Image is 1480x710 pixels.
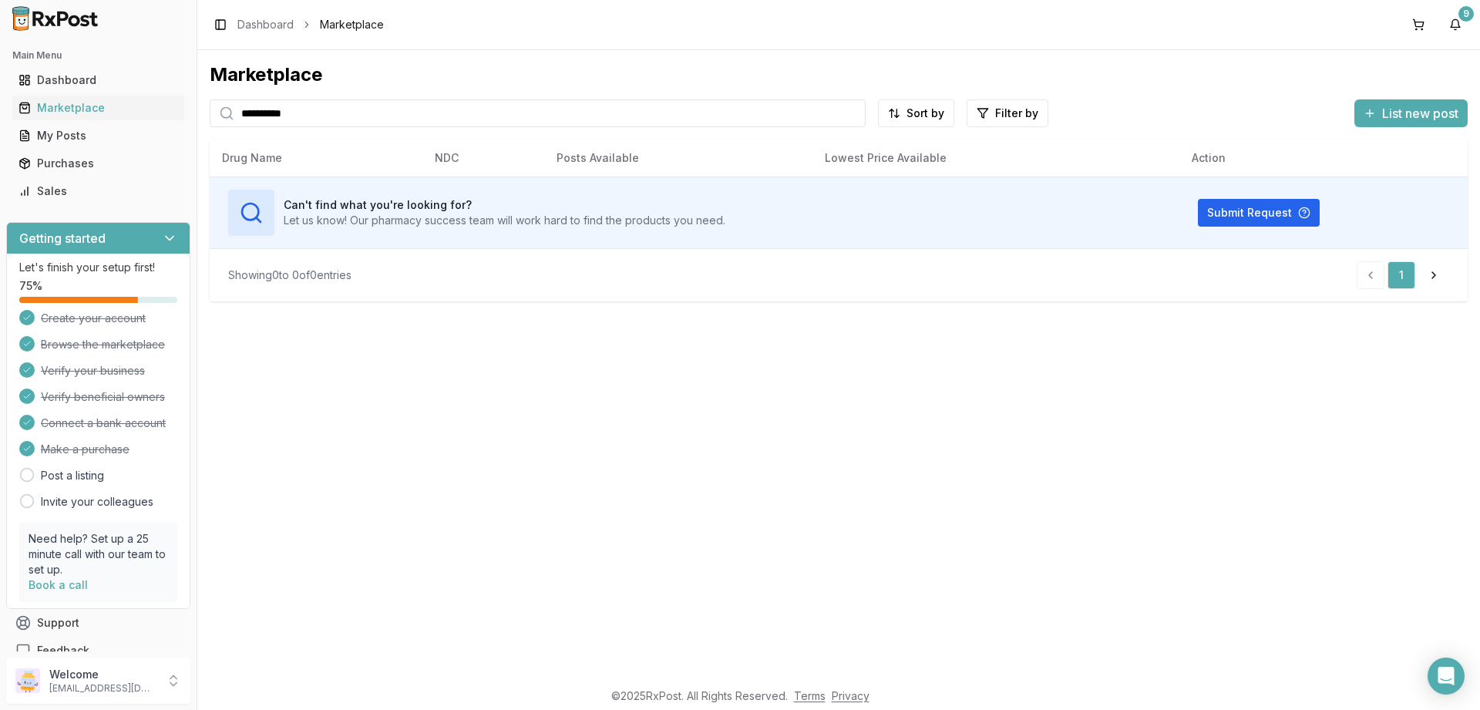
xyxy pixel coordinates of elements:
[832,689,869,702] a: Privacy
[237,17,384,32] nav: breadcrumb
[12,94,184,122] a: Marketplace
[1179,140,1468,177] th: Action
[29,578,88,591] a: Book a call
[794,689,826,702] a: Terms
[6,6,105,31] img: RxPost Logo
[18,72,178,88] div: Dashboard
[41,468,104,483] a: Post a listing
[237,17,294,32] a: Dashboard
[41,442,129,457] span: Make a purchase
[1428,658,1465,695] div: Open Intercom Messenger
[1382,104,1458,123] span: List new post
[284,213,725,228] p: Let us know! Our pharmacy success team will work hard to find the products you need.
[878,99,954,127] button: Sort by
[210,140,422,177] th: Drug Name
[49,682,156,695] p: [EMAIL_ADDRESS][DOMAIN_NAME]
[6,609,190,637] button: Support
[6,68,190,93] button: Dashboard
[19,278,42,294] span: 75 %
[41,494,153,510] a: Invite your colleagues
[41,416,166,431] span: Connect a bank account
[6,123,190,148] button: My Posts
[18,128,178,143] div: My Posts
[995,106,1038,121] span: Filter by
[18,156,178,171] div: Purchases
[12,177,184,205] a: Sales
[19,260,177,275] p: Let's finish your setup first!
[210,62,1468,87] div: Marketplace
[12,150,184,177] a: Purchases
[284,197,725,213] h3: Can't find what you're looking for?
[1354,99,1468,127] button: List new post
[228,268,351,283] div: Showing 0 to 0 of 0 entries
[1458,6,1474,22] div: 9
[320,17,384,32] span: Marketplace
[544,140,812,177] th: Posts Available
[812,140,1179,177] th: Lowest Price Available
[15,668,40,693] img: User avatar
[41,363,145,379] span: Verify your business
[18,183,178,199] div: Sales
[41,311,146,326] span: Create your account
[422,140,544,177] th: NDC
[1387,261,1415,289] a: 1
[6,96,190,120] button: Marketplace
[967,99,1048,127] button: Filter by
[6,637,190,665] button: Feedback
[1354,107,1468,123] a: List new post
[29,531,168,577] p: Need help? Set up a 25 minute call with our team to set up.
[1357,261,1449,289] nav: pagination
[41,337,165,352] span: Browse the marketplace
[906,106,944,121] span: Sort by
[12,122,184,150] a: My Posts
[49,667,156,682] p: Welcome
[1418,261,1449,289] a: Go to next page
[6,179,190,204] button: Sales
[6,151,190,176] button: Purchases
[41,389,165,405] span: Verify beneficial owners
[12,49,184,62] h2: Main Menu
[37,643,89,658] span: Feedback
[18,100,178,116] div: Marketplace
[12,66,184,94] a: Dashboard
[1443,12,1468,37] button: 9
[19,229,106,247] h3: Getting started
[1198,199,1320,227] button: Submit Request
